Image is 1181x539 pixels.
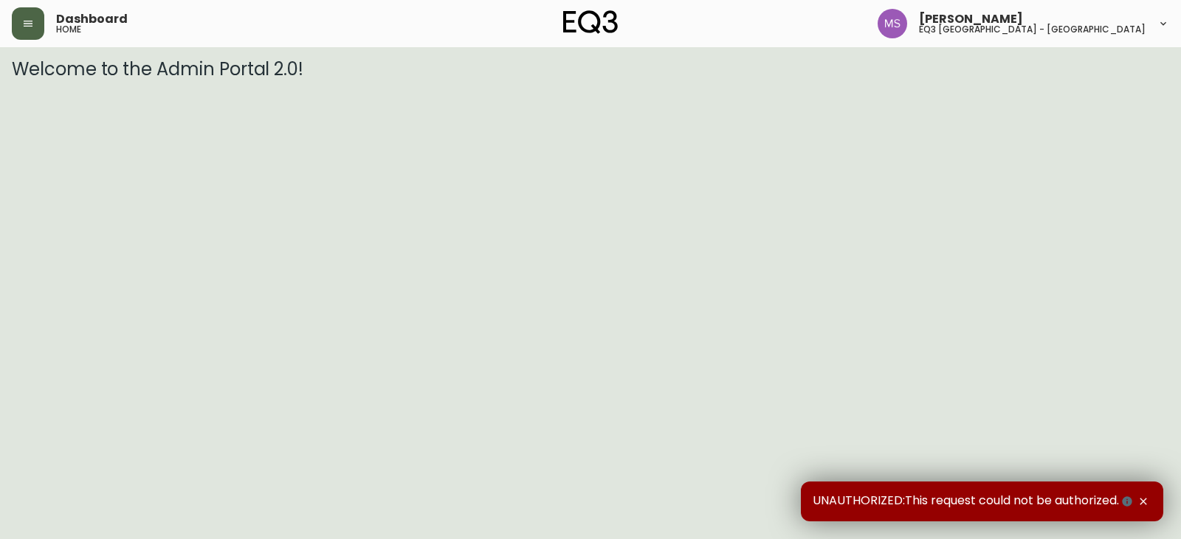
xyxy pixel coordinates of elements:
[56,13,128,25] span: Dashboard
[12,59,1169,80] h3: Welcome to the Admin Portal 2.0!
[813,493,1135,510] span: UNAUTHORIZED:This request could not be authorized.
[56,25,81,34] h5: home
[919,25,1146,34] h5: eq3 [GEOGRAPHIC_DATA] - [GEOGRAPHIC_DATA]
[878,9,907,38] img: 1b6e43211f6f3cc0b0729c9049b8e7af
[919,13,1023,25] span: [PERSON_NAME]
[563,10,618,34] img: logo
